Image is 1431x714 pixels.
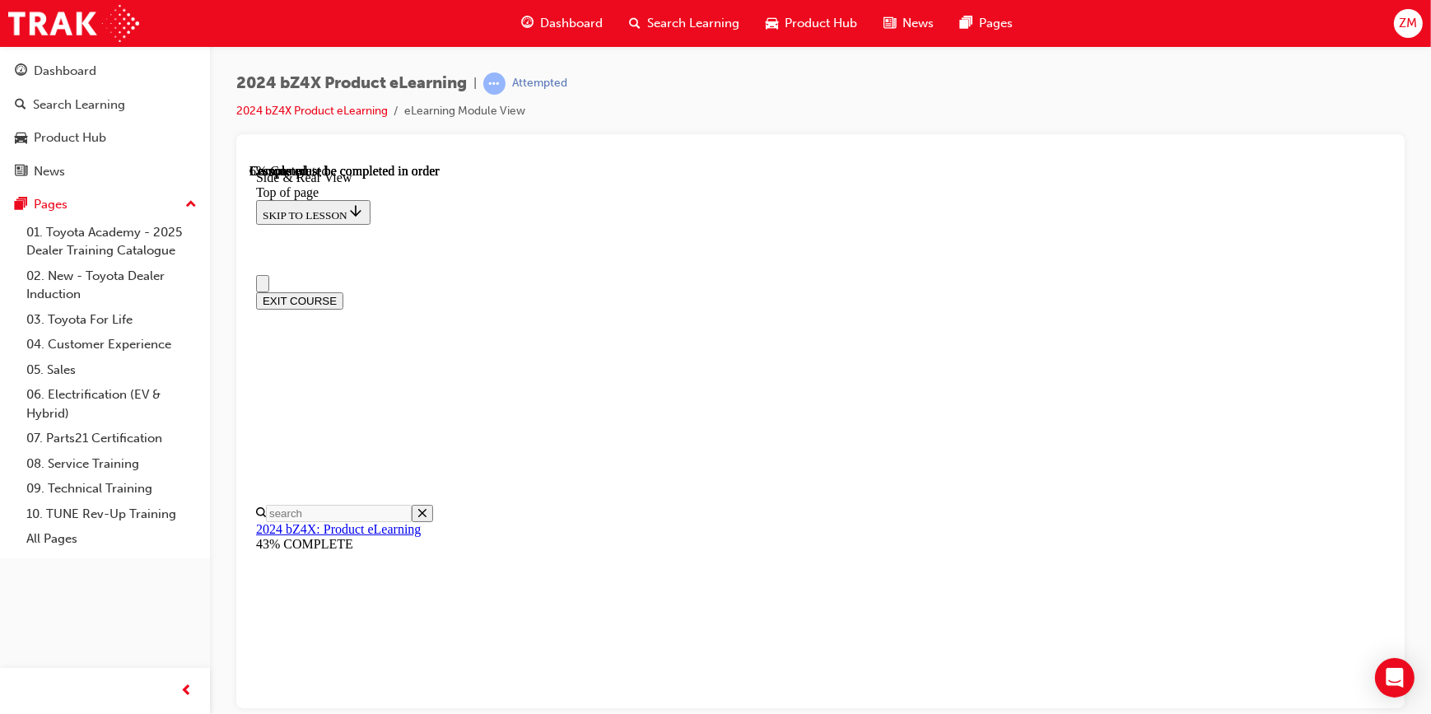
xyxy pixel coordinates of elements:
div: Attempted [512,76,567,91]
div: News [34,162,65,181]
button: DashboardSearch LearningProduct HubNews [7,53,203,189]
span: guage-icon [15,64,27,79]
span: news-icon [883,13,896,34]
span: pages-icon [960,13,972,34]
div: Top of page [7,21,1135,36]
div: Open Intercom Messenger [1375,658,1415,698]
span: search-icon [629,13,641,34]
a: 08. Service Training [20,451,203,477]
img: Trak [8,5,139,42]
a: 01. Toyota Academy - 2025 Dealer Training Catalogue [20,220,203,264]
div: 43% COMPLETE [7,373,1135,388]
a: Search Learning [7,90,203,120]
a: car-iconProduct Hub [753,7,870,40]
a: news-iconNews [870,7,947,40]
a: 10. TUNE Rev-Up Training [20,502,203,527]
span: guage-icon [521,13,534,34]
a: 07. Parts21 Certification [20,426,203,451]
a: 06. Electrification (EV & Hybrid) [20,382,203,426]
span: prev-icon [181,681,193,702]
span: | [473,74,477,93]
a: All Pages [20,526,203,552]
span: ZM [1399,14,1417,33]
span: Search Learning [647,14,739,33]
a: guage-iconDashboard [508,7,616,40]
div: Dashboard [34,62,96,81]
button: Pages [7,189,203,220]
a: Product Hub [7,123,203,153]
span: car-icon [766,13,778,34]
a: 03. Toyota For Life [20,307,203,333]
a: 2024 bZ4X Product eLearning [236,104,388,118]
a: News [7,156,203,187]
span: pages-icon [15,198,27,212]
a: 2024 bZ4X: Product eLearning [7,358,171,372]
div: Side & Rear View [7,7,1135,21]
a: 04. Customer Experience [20,332,203,357]
li: eLearning Module View [404,102,525,121]
a: Dashboard [7,56,203,86]
a: search-iconSearch Learning [616,7,753,40]
span: car-icon [15,131,27,146]
button: EXIT COURSE [7,128,94,146]
span: up-icon [185,194,197,216]
span: Dashboard [540,14,603,33]
button: Close navigation menu [7,111,20,128]
a: pages-iconPages [947,7,1026,40]
span: Pages [979,14,1013,33]
span: learningRecordVerb_ATTEMPT-icon [483,72,506,95]
div: Search Learning [33,96,125,114]
button: SKIP TO LESSON [7,36,121,61]
button: ZM [1394,9,1423,38]
span: News [902,14,934,33]
a: 02. New - Toyota Dealer Induction [20,264,203,307]
div: Pages [34,195,68,214]
span: Product Hub [785,14,857,33]
span: 2024 bZ4X Product eLearning [236,74,467,93]
span: news-icon [15,165,27,180]
div: Product Hub [34,128,106,147]
span: search-icon [15,98,26,113]
span: SKIP TO LESSON [13,45,114,58]
a: 09. Technical Training [20,476,203,502]
a: 05. Sales [20,357,203,383]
